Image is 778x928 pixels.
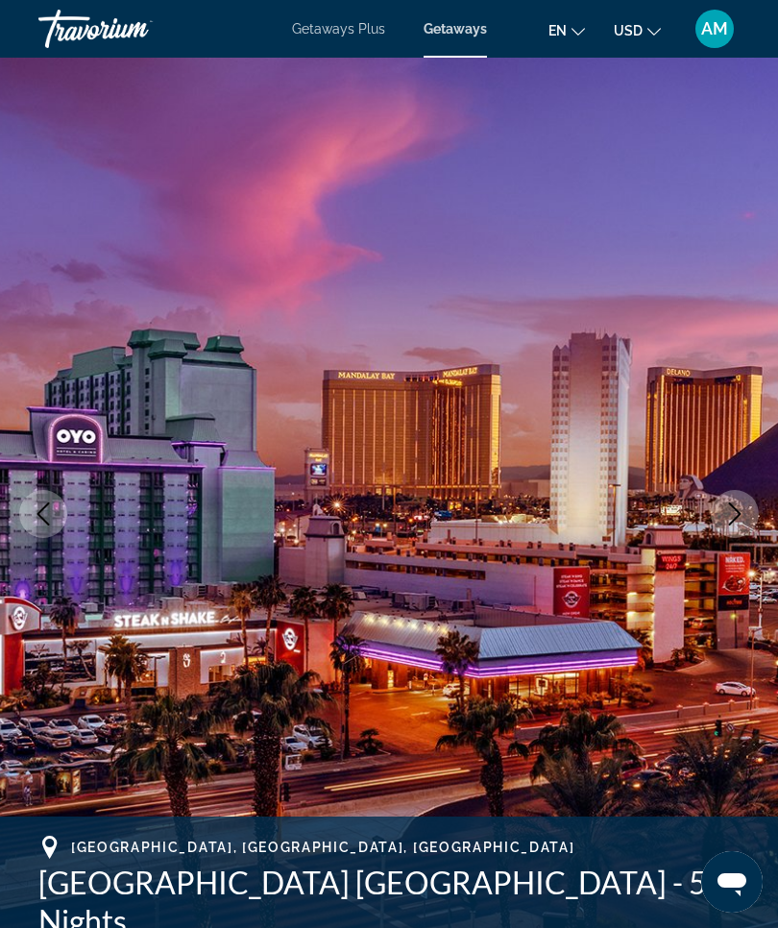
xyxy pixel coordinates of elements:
[71,840,574,855] span: [GEOGRAPHIC_DATA], [GEOGRAPHIC_DATA], [GEOGRAPHIC_DATA]
[614,23,643,38] span: USD
[424,21,487,37] a: Getaways
[19,490,67,538] button: Previous image
[701,19,728,38] span: AM
[711,490,759,538] button: Next image
[548,23,567,38] span: en
[292,21,385,37] a: Getaways Plus
[548,16,585,44] button: Change language
[614,16,661,44] button: Change currency
[38,4,231,54] a: Travorium
[690,9,740,49] button: User Menu
[701,851,763,913] iframe: Button to launch messaging window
